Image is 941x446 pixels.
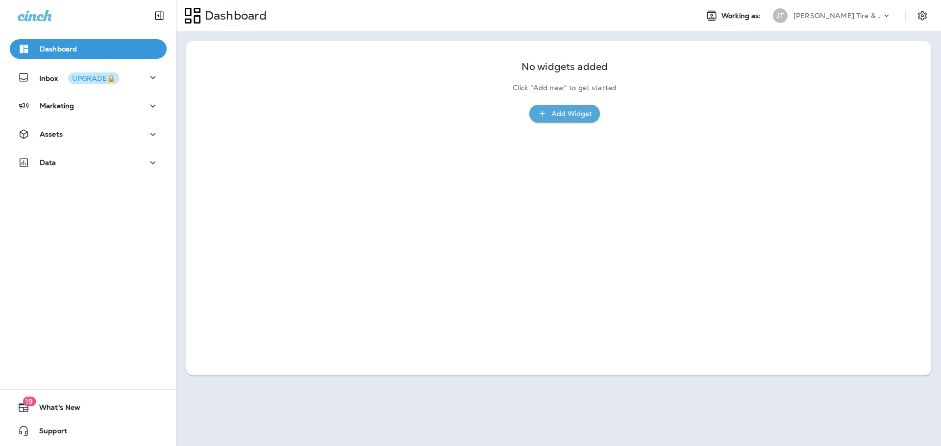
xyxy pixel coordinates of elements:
[29,403,80,415] span: What's New
[146,6,173,25] button: Collapse Sidebar
[10,421,167,441] button: Support
[201,8,267,23] p: Dashboard
[39,72,119,83] p: Inbox
[793,12,882,20] p: [PERSON_NAME] Tire & Auto
[40,159,56,166] p: Data
[10,39,167,59] button: Dashboard
[721,12,763,20] span: Working as:
[513,84,617,92] p: Click "Add new" to get started
[551,108,592,120] div: Add Widget
[914,7,931,24] button: Settings
[529,105,600,123] button: Add Widget
[10,68,167,87] button: InboxUPGRADE🔒
[23,397,36,406] span: 19
[10,153,167,172] button: Data
[40,45,77,53] p: Dashboard
[521,63,608,71] p: No widgets added
[29,427,67,439] span: Support
[10,398,167,417] button: 19What's New
[68,72,119,84] button: UPGRADE🔒
[10,124,167,144] button: Assets
[773,8,788,23] div: JT
[10,96,167,116] button: Marketing
[40,130,63,138] p: Assets
[72,75,115,82] div: UPGRADE🔒
[40,102,74,110] p: Marketing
